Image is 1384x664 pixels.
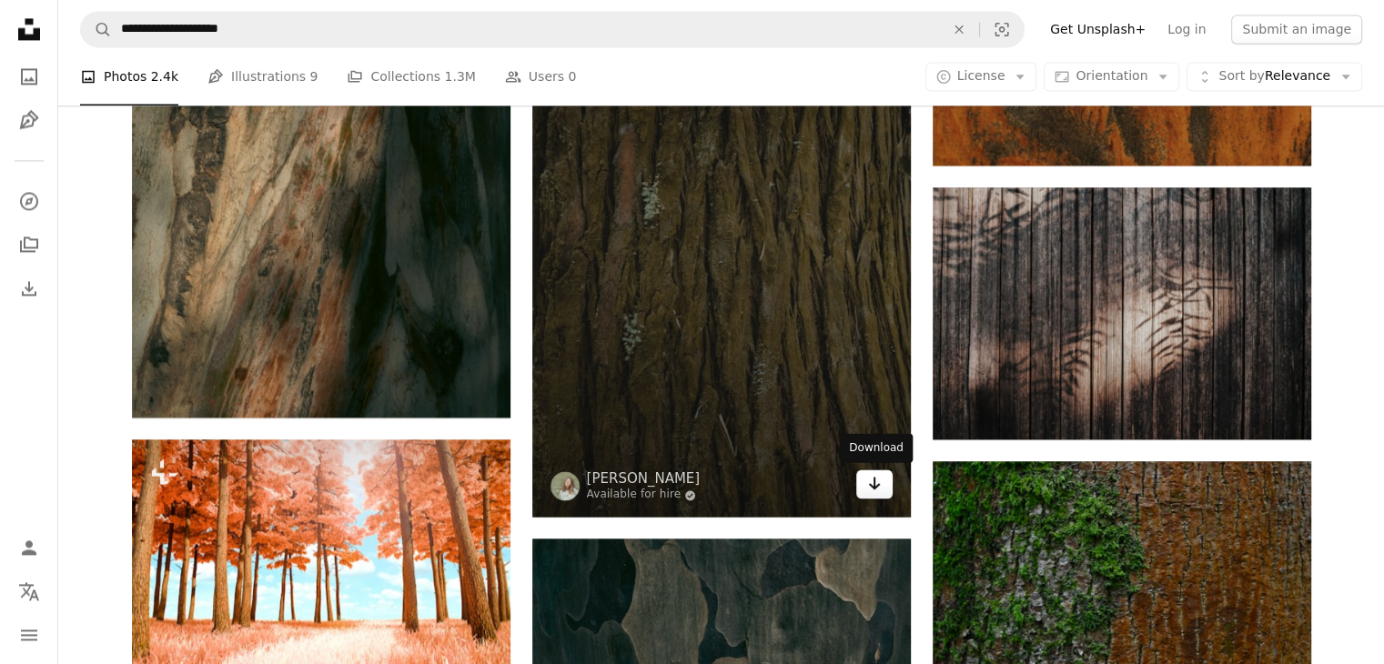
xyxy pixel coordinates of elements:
[11,11,47,51] a: Home — Unsplash
[1076,68,1147,83] span: Orientation
[957,68,1005,83] span: License
[11,270,47,307] a: Download History
[11,58,47,95] a: Photos
[587,469,701,488] a: [PERSON_NAME]
[856,469,893,498] a: Download
[1231,15,1362,44] button: Submit an image
[11,183,47,219] a: Explore
[11,529,47,566] a: Log in / Sign up
[347,47,475,106] a: Collections 1.3M
[933,305,1311,321] a: brown and black wooden surface
[551,471,580,500] img: Go to Aitziber Ruiz de Eguino's profile
[925,62,1037,91] button: License
[939,12,979,46] button: Clear
[11,226,47,263] a: Collections
[11,102,47,138] a: Illustrations
[207,47,318,106] a: Illustrations 9
[80,11,1025,47] form: Find visuals sitewide
[933,578,1311,595] a: A close up of the bark of a tree
[840,433,913,462] div: Download
[132,572,510,589] a: Path through a forest with pink trees and grass
[980,12,1024,46] button: Visual search
[568,66,576,86] span: 0
[11,573,47,609] button: Language
[1157,15,1217,44] a: Log in
[310,66,318,86] span: 9
[11,617,47,653] button: Menu
[1218,68,1264,83] span: Sort by
[587,488,701,502] a: Available for hire
[132,125,510,141] a: Textured tree bark bathed in sunlight.
[505,47,577,106] a: Users 0
[532,225,911,241] a: A man standing next to a tree with a cell phone in his hand
[81,12,112,46] button: Search Unsplash
[933,187,1311,439] img: brown and black wooden surface
[1218,67,1330,86] span: Relevance
[1044,62,1179,91] button: Orientation
[1039,15,1157,44] a: Get Unsplash+
[444,66,475,86] span: 1.3M
[1187,62,1362,91] button: Sort byRelevance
